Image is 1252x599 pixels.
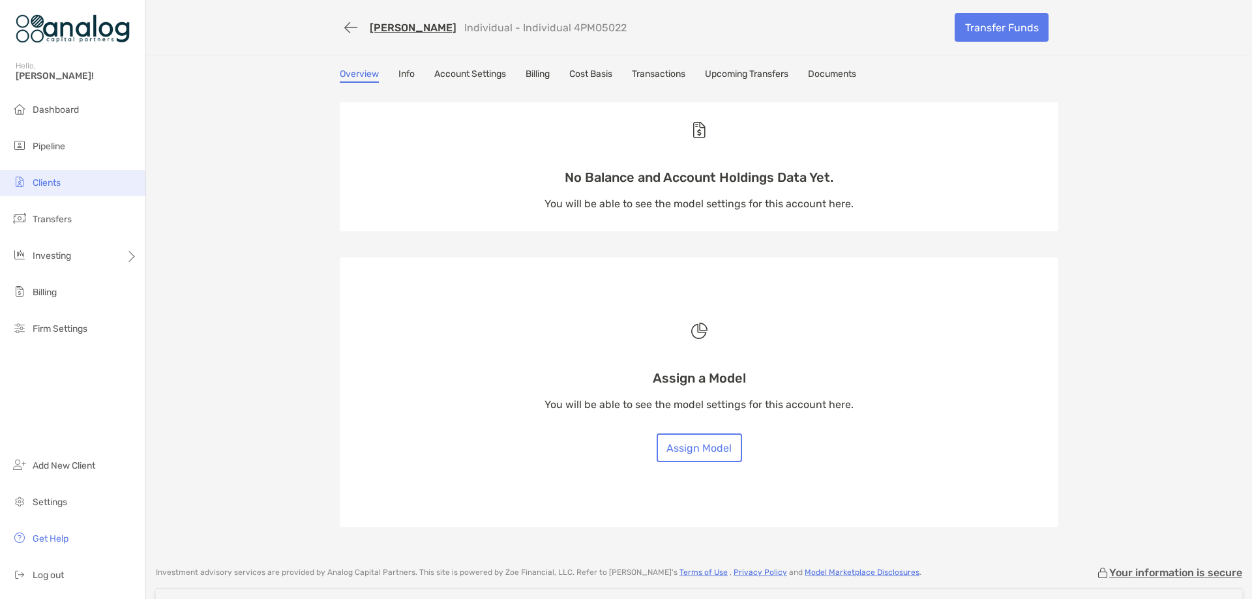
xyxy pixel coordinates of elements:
[370,22,456,34] a: [PERSON_NAME]
[33,323,87,334] span: Firm Settings
[12,530,27,546] img: get-help icon
[16,70,138,81] span: [PERSON_NAME]!
[33,287,57,298] span: Billing
[398,68,415,83] a: Info
[33,104,79,115] span: Dashboard
[12,457,27,473] img: add_new_client icon
[12,320,27,336] img: firm-settings icon
[340,68,379,83] a: Overview
[955,13,1049,42] a: Transfer Funds
[33,460,95,471] span: Add New Client
[544,169,854,186] p: No Balance and Account Holdings Data Yet.
[12,566,27,582] img: logout icon
[464,22,627,34] p: Individual - Individual 4PM05022
[12,247,27,263] img: investing icon
[12,284,27,299] img: billing icon
[632,68,685,83] a: Transactions
[12,138,27,153] img: pipeline icon
[156,568,921,577] p: Investment advisory services are provided by Analog Capital Partners . This site is powered by Zo...
[33,533,68,544] span: Get Help
[12,174,27,190] img: clients icon
[33,250,71,261] span: Investing
[544,370,854,387] p: Assign a Model
[805,568,919,577] a: Model Marketplace Disclosures
[33,177,61,188] span: Clients
[544,396,854,413] p: You will be able to see the model settings for this account here.
[12,493,27,509] img: settings icon
[33,497,67,508] span: Settings
[434,68,506,83] a: Account Settings
[16,5,130,52] img: Zoe Logo
[734,568,787,577] a: Privacy Policy
[808,68,856,83] a: Documents
[12,101,27,117] img: dashboard icon
[12,211,27,226] img: transfers icon
[526,68,550,83] a: Billing
[33,141,65,152] span: Pipeline
[705,68,788,83] a: Upcoming Transfers
[544,196,854,212] p: You will be able to see the model settings for this account here.
[33,570,64,581] span: Log out
[1109,566,1242,579] p: Your information is secure
[569,68,612,83] a: Cost Basis
[33,214,72,225] span: Transfers
[679,568,728,577] a: Terms of Use
[657,433,742,462] button: Assign Model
